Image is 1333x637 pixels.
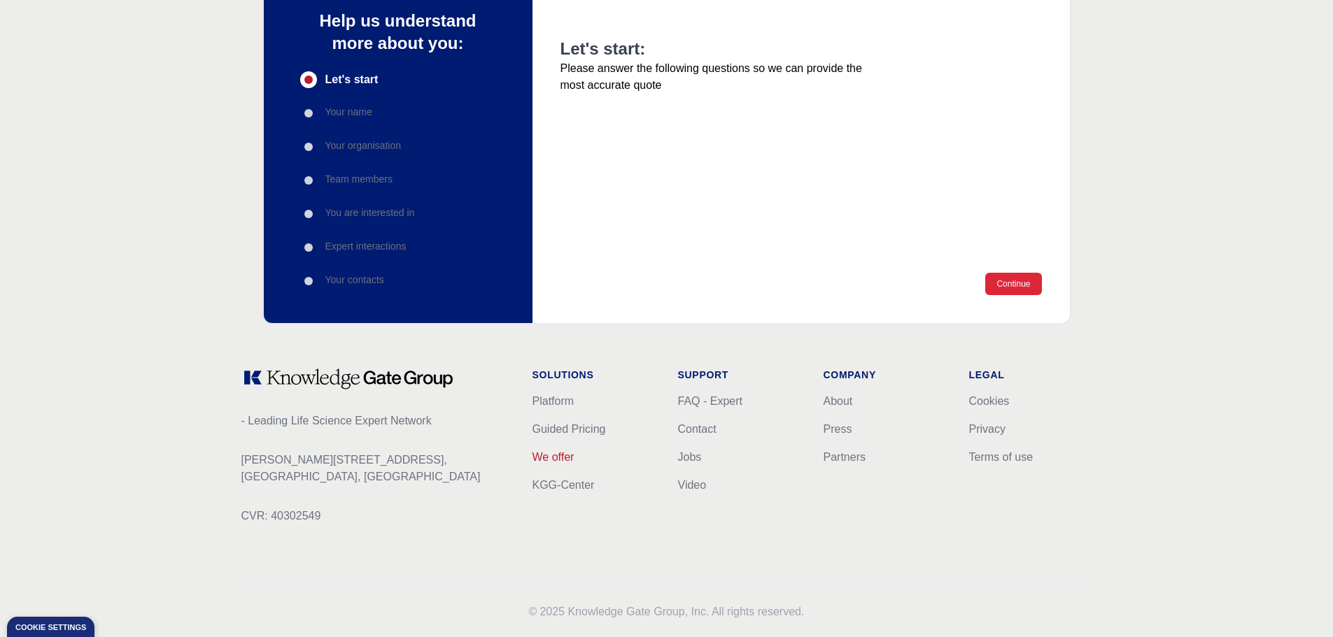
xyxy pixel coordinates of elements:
[824,451,866,463] a: Partners
[325,71,379,88] span: Let's start
[241,603,1092,620] p: 2025 Knowledge Gate Group, Inc. All rights reserved.
[241,413,510,429] p: - Leading Life Science Expert Network
[325,273,384,287] p: Your contacts
[533,423,606,435] a: Guided Pricing
[678,451,702,463] a: Jobs
[241,452,510,485] p: [PERSON_NAME][STREET_ADDRESS], [GEOGRAPHIC_DATA], [GEOGRAPHIC_DATA]
[300,71,496,289] div: Progress
[1263,570,1333,637] iframe: Chat Widget
[969,368,1092,382] h1: Legal
[678,423,717,435] a: Contact
[985,273,1041,295] button: Continue
[325,239,407,253] p: Expert interactions
[325,105,372,119] p: Your name
[15,624,86,631] div: Cookie settings
[241,508,510,524] p: CVR: 40302549
[678,479,707,491] a: Video
[300,10,496,55] p: Help us understand more about you:
[533,368,656,382] h1: Solutions
[560,60,874,94] p: Please answer the following questions so we can provide the most accurate quote
[824,368,947,382] h1: Company
[824,423,852,435] a: Press
[533,451,574,463] a: We offer
[325,206,415,220] p: You are interested in
[325,172,393,186] p: Team members
[824,395,853,407] a: About
[325,138,401,152] p: Your organisation
[678,395,742,407] a: FAQ - Expert
[529,606,537,617] span: ©
[533,479,595,491] a: KGG-Center
[678,368,801,382] h1: Support
[969,423,1006,435] a: Privacy
[969,395,1010,407] a: Cookies
[533,395,574,407] a: Platform
[969,451,1034,463] a: Terms of use
[560,38,874,60] h2: Let's start:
